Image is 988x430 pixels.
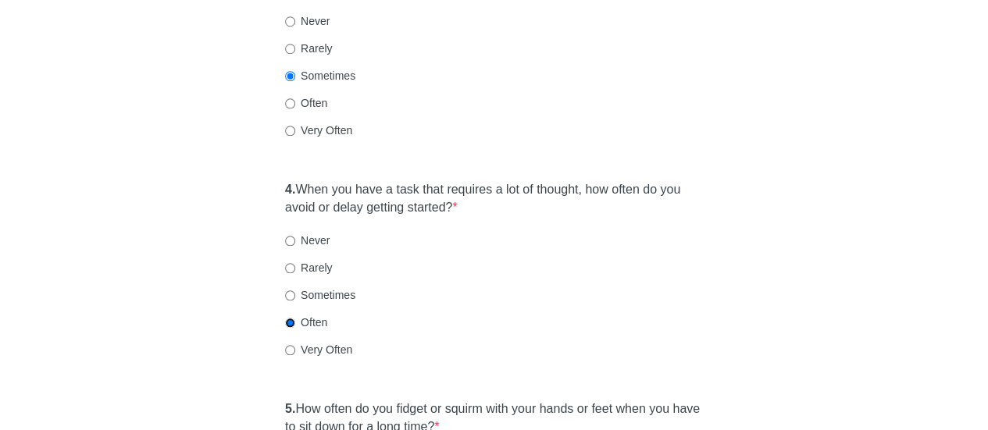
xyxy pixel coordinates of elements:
[285,260,332,275] label: Rarely
[285,233,330,248] label: Never
[285,183,295,196] strong: 4.
[285,236,295,246] input: Never
[285,181,703,217] label: When you have a task that requires a lot of thought, how often do you avoid or delay getting star...
[285,402,295,415] strong: 5.
[285,342,352,357] label: Very Often
[285,315,327,330] label: Often
[285,44,295,54] input: Rarely
[285,98,295,108] input: Often
[285,71,295,81] input: Sometimes
[285,95,327,111] label: Often
[285,16,295,27] input: Never
[285,263,295,273] input: Rarely
[285,13,330,29] label: Never
[285,126,295,136] input: Very Often
[285,41,332,56] label: Rarely
[285,68,355,84] label: Sometimes
[285,123,352,138] label: Very Often
[285,345,295,355] input: Very Often
[285,290,295,300] input: Sometimes
[285,287,355,303] label: Sometimes
[285,318,295,328] input: Often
